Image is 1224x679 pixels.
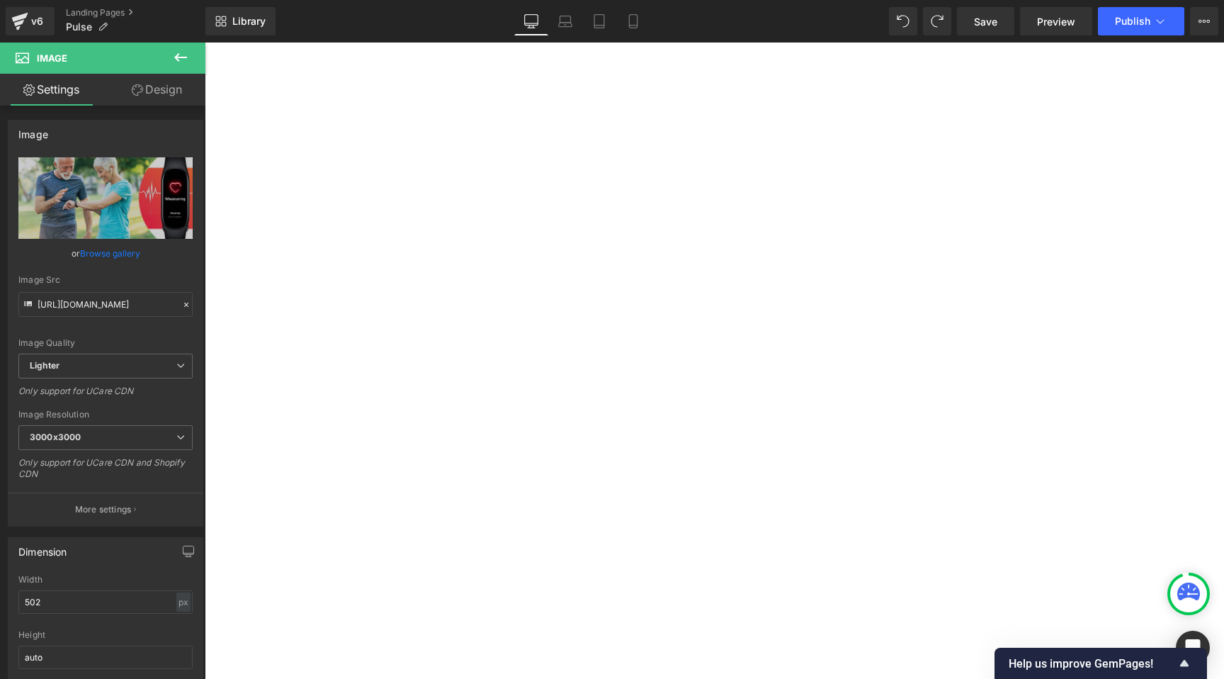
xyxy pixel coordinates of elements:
a: Desktop [514,7,548,35]
div: Open Intercom Messenger [1176,631,1210,665]
div: Height [18,630,193,640]
div: Only support for UCare CDN and Shopify CDN [18,457,193,489]
input: auto [18,646,193,669]
div: Image Quality [18,338,193,348]
span: Preview [1037,14,1075,29]
a: v6 [6,7,55,35]
button: Undo [889,7,917,35]
a: Landing Pages [66,7,205,18]
span: Publish [1115,16,1150,27]
span: Help us improve GemPages! [1009,657,1176,670]
span: Image [37,52,67,64]
button: More settings [8,493,203,526]
div: Width [18,575,193,585]
b: 3000x3000 [30,432,81,442]
a: Browse gallery [80,241,140,266]
span: Save [974,14,997,29]
div: Dimension [18,538,67,558]
button: Redo [923,7,951,35]
a: Design [106,74,208,106]
div: Image Resolution [18,410,193,420]
b: Lighter [30,360,59,371]
button: Publish [1098,7,1184,35]
a: Laptop [548,7,582,35]
div: px [176,593,191,612]
div: v6 [28,12,46,30]
span: Pulse [66,21,92,33]
div: Only support for UCare CDN [18,386,193,406]
button: Show survey - Help us improve GemPages! [1009,655,1193,672]
a: New Library [205,7,276,35]
div: or [18,246,193,261]
a: Tablet [582,7,616,35]
input: auto [18,590,193,614]
span: Library [232,15,266,28]
p: More settings [75,503,132,516]
div: Image [18,120,48,140]
div: Image Src [18,275,193,285]
a: Mobile [616,7,650,35]
input: Link [18,292,193,317]
button: More [1190,7,1218,35]
a: Preview [1020,7,1092,35]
